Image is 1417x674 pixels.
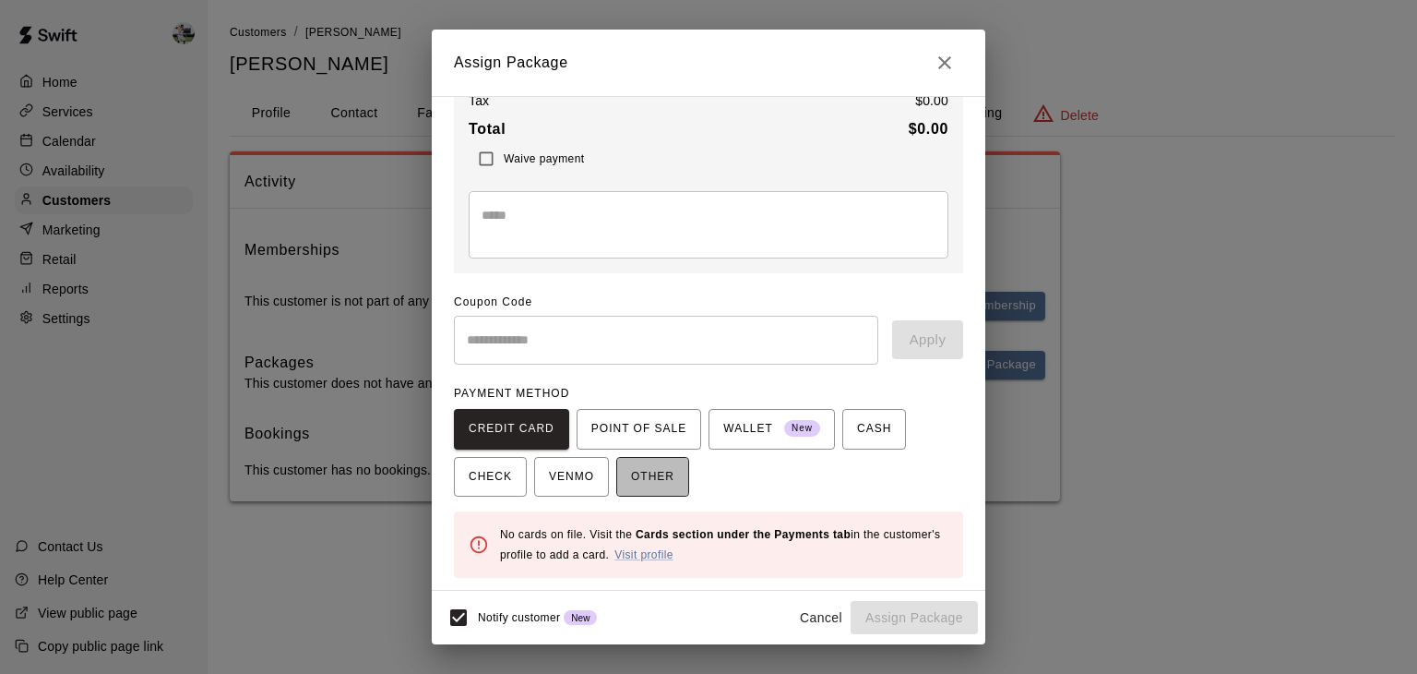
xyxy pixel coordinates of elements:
[926,44,963,81] button: Close
[534,457,609,498] button: VENMO
[784,416,820,441] span: New
[454,387,569,400] span: PAYMENT METHOD
[564,613,597,623] span: New
[504,152,584,165] span: Waive payment
[469,121,506,137] b: Total
[432,30,985,96] h2: Assign Package
[614,548,673,561] a: Visit profile
[469,91,489,110] p: Tax
[454,457,527,498] button: CHECK
[500,528,940,561] span: No cards on file. Visit the in the customer's profile to add a card.
[636,528,851,541] b: Cards section under the Payments tab
[478,611,560,624] span: Notify customer
[708,409,835,450] button: WALLET New
[469,415,554,444] span: CREDIT CARD
[631,463,674,492] span: OTHER
[549,463,594,492] span: VENMO
[616,457,689,498] button: OTHER
[591,415,686,444] span: POINT OF SALE
[469,463,512,492] span: CHECK
[915,91,948,110] p: $ 0.00
[842,409,906,450] button: CASH
[454,288,963,318] span: Coupon Code
[857,415,891,444] span: CASH
[577,409,701,450] button: POINT OF SALE
[454,409,569,450] button: CREDIT CARD
[723,415,820,444] span: WALLET
[909,121,948,137] b: $ 0.00
[792,601,851,635] button: Cancel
